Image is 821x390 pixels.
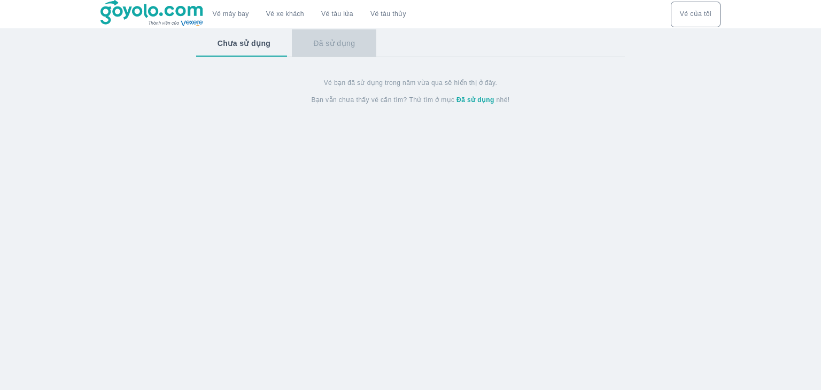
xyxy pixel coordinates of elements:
[196,29,292,57] button: Chưa sử dụng
[671,2,721,27] button: Vé của tôi
[324,79,498,87] span: Vé bạn đã sử dụng trong năm vừa qua sẽ hiển thị ở đây.
[204,2,415,27] div: choose transportation mode
[409,96,510,104] span: Thử tìm ở mục nhé!
[266,10,304,18] a: Vé xe khách
[213,10,249,18] a: Vé máy bay
[362,2,415,27] button: Vé tàu thủy
[312,96,407,104] span: Bạn vẫn chưa thấy vé cần tìm?
[196,29,625,57] div: basic tabs example
[313,2,362,27] a: Vé tàu lửa
[292,29,376,57] button: Đã sử dụng
[456,96,494,104] strong: Đã sử dụng
[671,2,721,27] div: choose transportation mode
